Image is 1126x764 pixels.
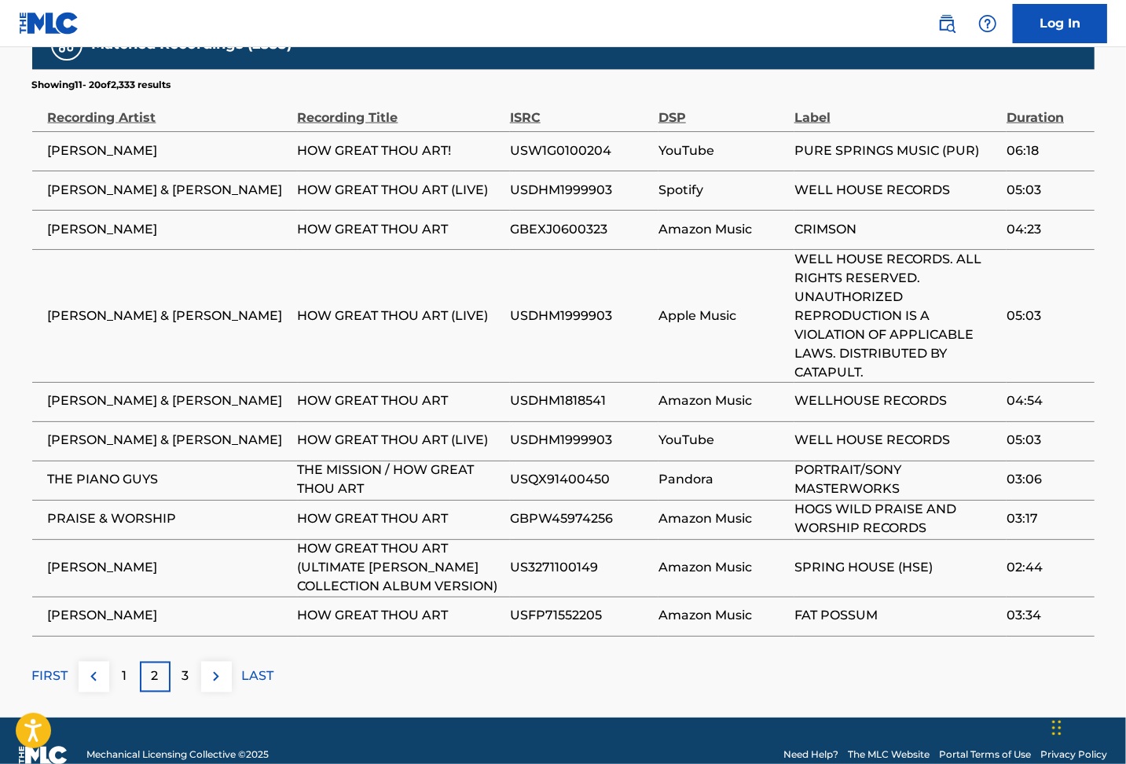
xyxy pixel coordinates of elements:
[298,92,502,127] div: Recording Title
[48,392,290,411] span: [PERSON_NAME] & [PERSON_NAME]
[298,181,502,200] span: HOW GREAT THOU ART (LIVE)
[658,220,787,239] span: Amazon Music
[510,141,651,160] span: USW1G0100204
[122,667,127,686] p: 1
[658,92,787,127] div: DSP
[242,667,274,686] p: LAST
[1007,141,1086,160] span: 06:18
[658,510,787,529] span: Amazon Music
[1007,471,1086,490] span: 03:06
[48,607,290,626] span: [PERSON_NAME]
[298,141,502,160] span: HOW GREAT THOU ART!
[939,748,1031,762] a: Portal Terms of Use
[84,667,103,686] img: left
[86,748,269,762] span: Mechanical Licensing Collective © 2025
[510,307,651,325] span: USDHM1999903
[794,559,999,578] span: SPRING HOUSE (HSE)
[48,220,290,239] span: [PERSON_NAME]
[152,667,159,686] p: 2
[298,392,502,411] span: HOW GREAT THOU ART
[510,607,651,626] span: USFP71552205
[510,432,651,450] span: USDHM1999903
[794,461,999,499] span: PORTRAIT/SONY MASTERWORKS
[1040,748,1107,762] a: Privacy Policy
[937,14,956,33] img: search
[510,392,651,411] span: USDHM1818541
[48,181,290,200] span: [PERSON_NAME] & [PERSON_NAME]
[1007,220,1086,239] span: 04:23
[658,607,787,626] span: Amazon Music
[32,667,68,686] p: FIRST
[48,510,290,529] span: PRAISE & WORSHIP
[783,748,838,762] a: Need Help?
[48,141,290,160] span: [PERSON_NAME]
[19,12,79,35] img: MLC Logo
[1007,607,1086,626] span: 03:34
[794,250,999,382] span: WELL HOUSE RECORDS. ALL RIGHTS RESERVED. UNAUTHORIZED REPRODUCTION IS A VIOLATION OF APPLICABLE L...
[794,607,999,626] span: FAT POSSUM
[794,501,999,538] span: HOGS WILD PRAISE AND WORSHIP RECORDS
[298,220,502,239] span: HOW GREAT THOU ART
[298,510,502,529] span: HOW GREAT THOU ART
[848,748,930,762] a: The MLC Website
[298,461,502,499] span: THE MISSION / HOW GREAT THOU ART
[207,667,226,686] img: right
[972,8,1003,39] div: Help
[658,559,787,578] span: Amazon Music
[1007,559,1086,578] span: 02:44
[978,14,997,33] img: help
[1007,392,1086,411] span: 04:54
[510,559,651,578] span: US3271100149
[32,78,171,92] p: Showing 11 - 20 of 2,333 results
[510,181,651,200] span: USDHM1999903
[794,432,999,450] span: WELL HOUSE RECORDS
[794,392,999,411] span: WELLHOUSE RECORDS
[1007,307,1086,325] span: 05:03
[658,141,787,160] span: YouTube
[510,471,651,490] span: USQX91400450
[1007,510,1086,529] span: 03:17
[794,92,999,127] div: Label
[794,141,999,160] span: PURE SPRINGS MUSIC (PUR)
[1013,4,1107,43] a: Log In
[48,471,290,490] span: THE PIANO GUYS
[48,559,290,578] span: [PERSON_NAME]
[510,92,651,127] div: ISRC
[298,540,502,597] span: HOW GREAT THOU ART (ULTIMATE [PERSON_NAME] COLLECTION ALBUM VERSION)
[48,307,290,325] span: [PERSON_NAME] & [PERSON_NAME]
[1052,704,1062,751] div: Drag
[510,220,651,239] span: GBEXJ0600323
[1007,181,1086,200] span: 05:03
[298,307,502,325] span: HOW GREAT THOU ART (LIVE)
[48,92,290,127] div: Recording Artist
[931,8,963,39] a: Public Search
[658,432,787,450] span: YouTube
[510,510,651,529] span: GBPW45974256
[1047,689,1126,764] iframe: Chat Widget
[1007,92,1086,127] div: Duration
[1007,432,1086,450] span: 05:03
[182,667,189,686] p: 3
[48,432,290,450] span: [PERSON_NAME] & [PERSON_NAME]
[658,181,787,200] span: Spotify
[298,432,502,450] span: HOW GREAT THOU ART (LIVE)
[658,392,787,411] span: Amazon Music
[658,471,787,490] span: Pandora
[794,220,999,239] span: CRIMSON
[658,307,787,325] span: Apple Music
[298,607,502,626] span: HOW GREAT THOU ART
[794,181,999,200] span: WELL HOUSE RECORDS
